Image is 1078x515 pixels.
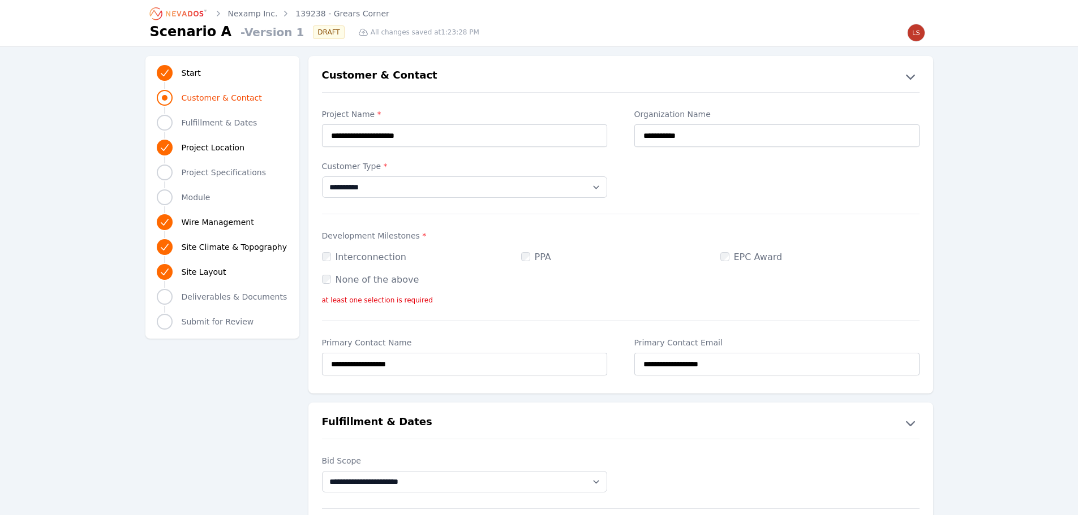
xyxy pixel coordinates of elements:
[322,455,607,466] label: Bid Scope
[322,296,920,305] p: at least one selection is required
[157,63,288,332] nav: Progress
[322,230,920,241] label: Development Milestones
[322,337,607,348] label: Primary Contact Name
[150,5,389,23] nav: Breadcrumb
[322,252,406,262] label: Interconnection
[182,142,245,153] span: Project Location
[371,28,479,37] span: All changes saved at 1:23:28 PM
[182,67,201,79] span: Start
[308,414,933,432] button: Fulfillment & Dates
[308,67,933,85] button: Customer & Contact
[720,252,729,261] input: EPC Award
[322,414,432,432] h2: Fulfillment & Dates
[322,67,437,85] h2: Customer & Contact
[521,252,551,262] label: PPA
[182,167,267,178] span: Project Specifications
[322,274,419,285] label: None of the above
[236,24,304,40] span: - Version 1
[634,109,920,120] label: Organization Name
[228,8,278,19] a: Nexamp Inc.
[150,23,232,41] h1: Scenario A
[907,24,925,42] img: lsukhram@nexamp.com
[322,161,607,172] label: Customer Type
[182,316,254,327] span: Submit for Review
[182,241,287,253] span: Site Climate & Topography
[182,291,287,302] span: Deliverables & Documents
[182,266,226,278] span: Site Layout
[720,252,783,262] label: EPC Award
[313,25,344,39] div: DRAFT
[322,275,331,284] input: None of the above
[182,217,254,228] span: Wire Management
[182,192,211,203] span: Module
[182,92,262,103] span: Customer & Contact
[295,8,389,19] a: 139238 - Grears Corner
[634,337,920,348] label: Primary Contact Email
[322,252,331,261] input: Interconnection
[182,117,257,128] span: Fulfillment & Dates
[521,252,530,261] input: PPA
[322,109,607,120] label: Project Name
